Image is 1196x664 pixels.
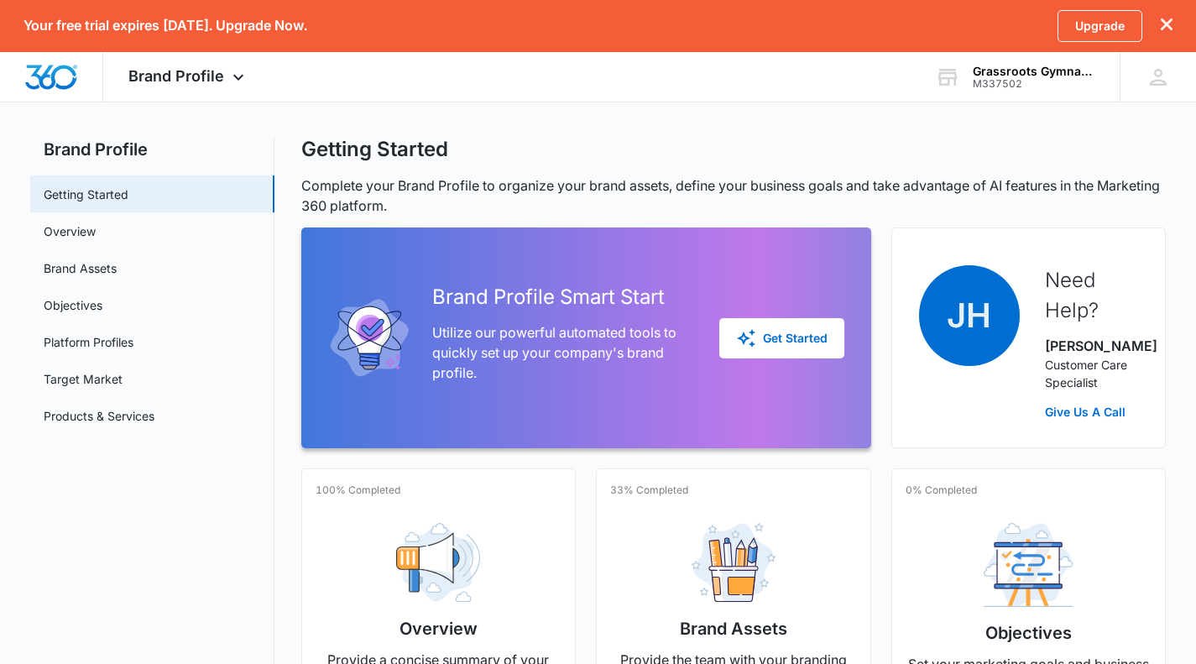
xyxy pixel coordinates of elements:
div: account id [973,78,1095,90]
button: Get Started [719,318,844,358]
a: Target Market [44,370,123,388]
a: Objectives [44,296,102,314]
span: Brand Profile [128,67,224,85]
h2: Need Help? [1045,265,1139,326]
a: Brand Assets [44,259,117,277]
p: Utilize our powerful automated tools to quickly set up your company's brand profile. [432,322,692,383]
a: Getting Started [44,186,128,203]
p: Customer Care Specialist [1045,356,1139,391]
a: Upgrade [1058,10,1142,42]
p: Complete your Brand Profile to organize your brand assets, define your business goals and take ad... [301,175,1167,216]
a: Products & Services [44,407,154,425]
h2: Brand Assets [680,616,787,641]
div: account name [973,65,1095,78]
a: Give Us A Call [1045,403,1139,421]
h2: Brand Profile Smart Start [432,282,692,312]
a: Overview [44,222,96,240]
button: dismiss this dialog [1161,18,1172,34]
div: Brand Profile [103,52,274,102]
h2: Objectives [985,620,1072,646]
h1: Getting Started [301,137,448,162]
a: Platform Profiles [44,333,133,351]
h2: Brand Profile [30,137,274,162]
p: 0% Completed [906,483,977,498]
p: 33% Completed [610,483,688,498]
span: JH [919,265,1020,366]
p: [PERSON_NAME] [1045,336,1139,356]
p: 100% Completed [316,483,400,498]
p: Your free trial expires [DATE]. Upgrade Now. [24,18,307,34]
div: Get Started [736,328,828,348]
h2: Overview [400,616,478,641]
